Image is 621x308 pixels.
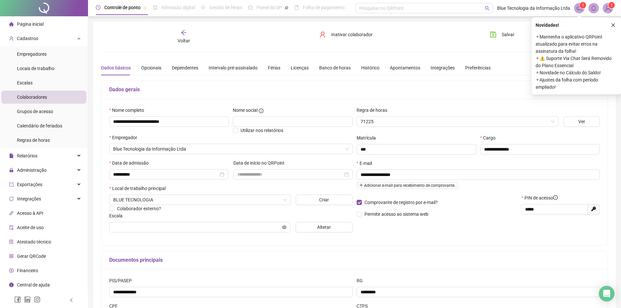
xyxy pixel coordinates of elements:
[296,222,353,232] button: Alterar
[599,286,614,301] div: Open Intercom Messenger
[536,22,559,29] span: Novidades !
[109,212,127,219] label: Escala
[9,182,14,187] span: export
[9,168,14,172] span: lock
[331,31,373,38] span: Inativar colaborador
[611,3,613,7] span: 1
[109,107,148,114] label: Nome completo
[576,5,582,11] span: notification
[296,195,353,205] button: Criar
[104,5,140,10] span: Controle de ponto
[582,3,584,7] span: 1
[9,283,14,287] span: info-circle
[591,5,597,11] span: bell
[17,36,38,41] span: Cadastros
[153,5,157,10] span: file-done
[96,5,100,10] span: clock-circle
[233,107,258,114] span: Nome social
[178,38,190,43] span: Voltar
[553,195,558,200] span: info-circle
[161,5,195,10] span: Admissão digital
[364,200,438,205] span: Comprovante de registro por e-mail?
[319,31,326,38] span: user-delete
[357,134,380,141] label: Matrícula
[9,36,14,41] span: user-add
[17,282,50,287] span: Central de ajuda
[117,206,161,211] span: Colaborador externo?
[17,196,41,201] span: Integrações
[536,55,617,69] span: ⚬ ⚠️ Suporte Via Chat Será Removido do Plano Essencial
[172,64,198,71] div: Dependentes
[141,64,161,71] div: Opcionais
[9,154,14,158] span: file
[17,153,37,158] span: Relatórios
[24,296,31,303] span: linkedin
[233,159,289,167] label: Data de início no QRPoint
[357,160,376,167] label: E-mail
[101,64,131,71] div: Dados básicos
[431,64,455,71] div: Integrações
[209,64,258,71] div: Intervalo pré-assinalado
[9,268,14,273] span: dollar
[285,6,288,10] span: pushpin
[109,256,600,264] h5: Documentos principais
[9,240,14,244] span: solution
[294,5,299,10] span: book
[9,211,14,215] span: api
[317,224,331,231] span: Alterar
[502,31,514,38] span: Salvar
[9,22,14,26] span: home
[17,51,47,57] span: Empregadores
[611,23,615,27] span: close
[490,31,496,38] span: save
[17,182,42,187] span: Exportações
[257,5,282,10] span: Painel do DP
[17,239,51,244] span: Atestado técnico
[248,5,253,10] span: dashboard
[9,197,14,201] span: sync
[357,277,367,284] label: RG
[525,194,558,201] span: PIN de acesso
[17,268,38,273] span: Financeiro
[259,109,263,113] span: info-circle
[291,64,309,71] div: Licenças
[364,212,428,217] span: Permitir acesso ao sistema web
[564,116,600,127] button: Ver
[14,296,21,303] span: facebook
[109,86,600,94] h5: Dados gerais
[181,29,187,36] span: arrow-left
[17,123,62,128] span: Calendário de feriados
[113,195,287,205] span: EMPRESA BLUE TI
[359,183,363,187] span: plus
[109,277,136,284] label: PIS/PASEP
[480,134,500,141] label: Cargo
[361,64,379,71] div: Histórico
[268,64,280,71] div: Férias
[109,185,170,192] label: Local de trabalho principal
[578,118,585,125] span: Ver
[17,254,46,259] span: Gerar QRCode
[17,211,43,216] span: Acesso à API
[17,138,50,143] span: Regras de horas
[361,117,554,126] span: 71225
[357,182,458,189] span: Adicionar e-mail para recebimento de comprovante.
[9,254,14,258] span: qrcode
[536,76,617,91] span: ⚬ Ajustes da folha com período ampliado!
[303,5,345,10] span: Folha de pagamento
[485,29,519,40] button: Salvar
[282,225,287,229] span: eye
[9,225,14,230] span: audit
[17,225,44,230] span: Aceite de uso
[109,134,141,141] label: Empregador
[319,64,351,71] div: Banco de horas
[536,69,617,76] span: ⚬ Novidade no Cálculo do Saldo!
[17,22,44,27] span: Página inicial
[17,80,33,85] span: Escalas
[143,6,147,10] span: pushpin
[315,29,377,40] button: Inativar colaborador
[608,2,615,8] sup: Atualize o seu contato no menu Meus Dados
[485,6,490,11] span: search
[34,296,40,303] span: instagram
[357,107,392,114] label: Regra de horas
[390,64,420,71] div: Apontamentos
